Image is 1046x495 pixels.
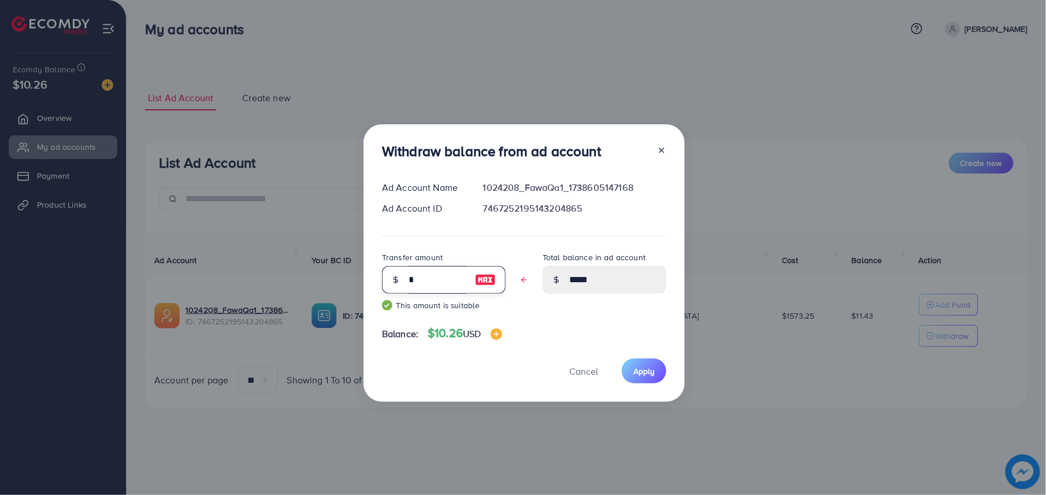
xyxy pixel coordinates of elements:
[382,300,506,311] small: This amount is suitable
[373,181,474,194] div: Ad Account Name
[622,359,666,383] button: Apply
[491,328,502,340] img: image
[463,327,481,340] span: USD
[555,359,613,383] button: Cancel
[382,143,601,160] h3: Withdraw balance from ad account
[382,327,418,341] span: Balance:
[474,202,676,215] div: 7467252195143204865
[474,181,676,194] div: 1024208_FawaQa1_1738605147168
[569,365,598,378] span: Cancel
[633,365,655,377] span: Apply
[382,252,443,263] label: Transfer amount
[475,273,496,287] img: image
[543,252,646,263] label: Total balance in ad account
[428,326,502,341] h4: $10.26
[373,202,474,215] div: Ad Account ID
[382,300,392,311] img: guide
